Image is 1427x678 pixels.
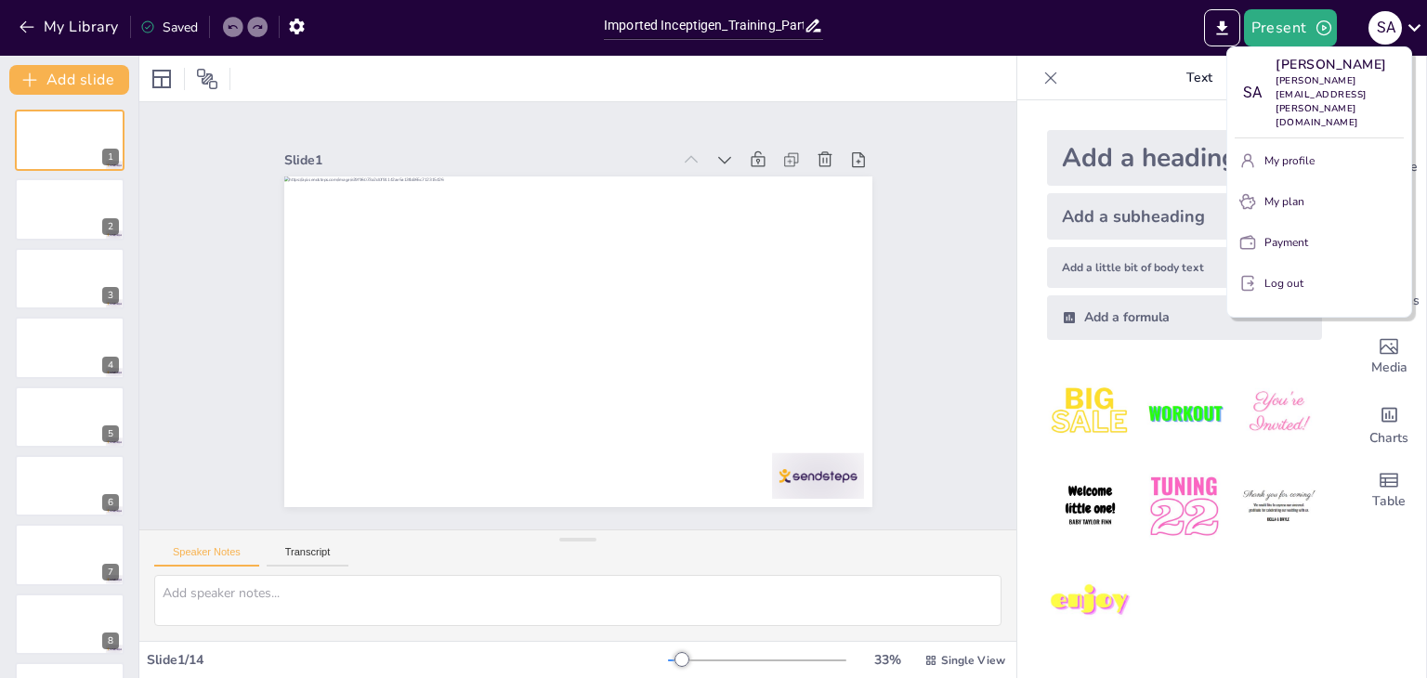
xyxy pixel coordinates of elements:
p: Log out [1264,275,1303,292]
p: [PERSON_NAME] [1276,55,1404,74]
button: Payment [1235,228,1404,257]
button: My plan [1235,187,1404,216]
p: My plan [1264,193,1304,210]
p: My profile [1264,152,1315,169]
button: My profile [1235,146,1404,176]
p: Payment [1264,234,1308,251]
p: [PERSON_NAME][EMAIL_ADDRESS][PERSON_NAME][DOMAIN_NAME] [1276,74,1404,130]
button: Log out [1235,268,1404,298]
div: S A [1235,76,1268,110]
